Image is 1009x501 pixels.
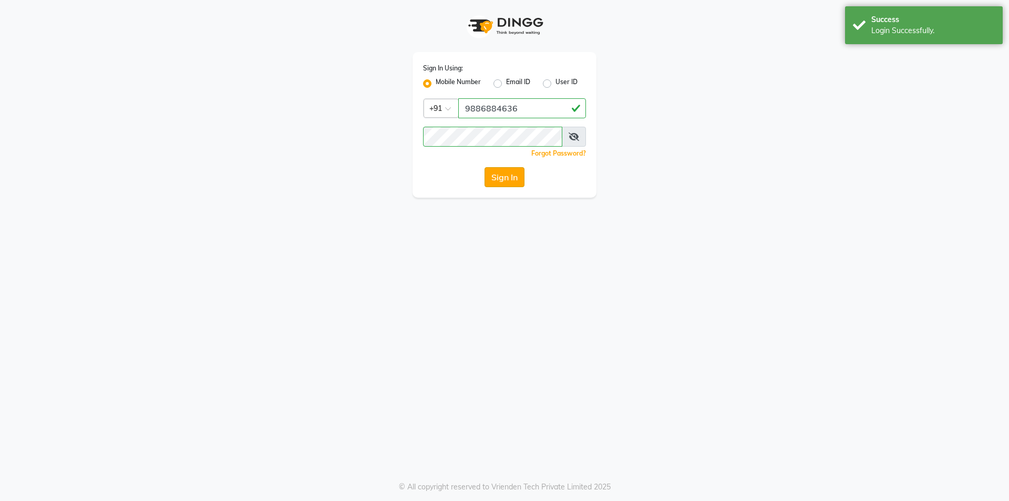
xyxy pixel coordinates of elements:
input: Username [458,98,586,118]
input: Username [423,127,562,147]
button: Sign In [485,167,524,187]
label: Email ID [506,77,530,90]
label: Sign In Using: [423,64,463,73]
label: User ID [555,77,578,90]
div: Login Successfully. [871,25,995,36]
div: Success [871,14,995,25]
label: Mobile Number [436,77,481,90]
a: Forgot Password? [531,149,586,157]
img: logo1.svg [462,11,547,42]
